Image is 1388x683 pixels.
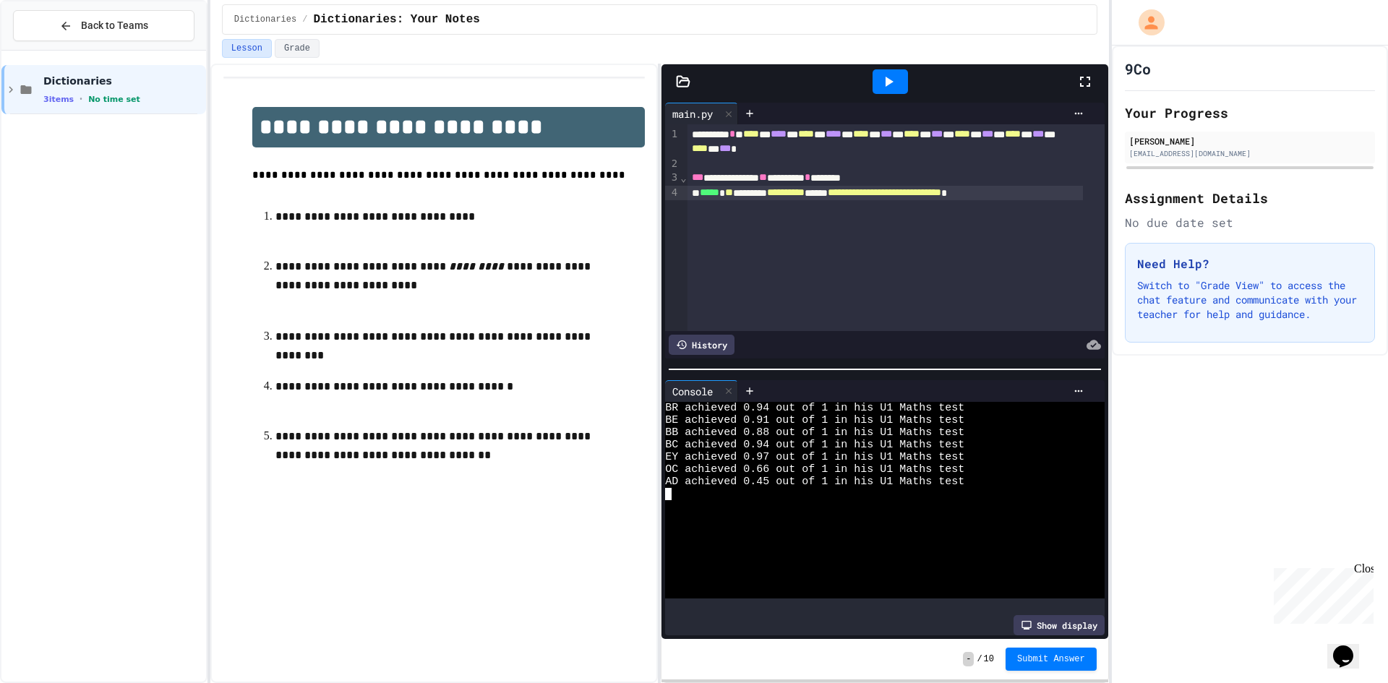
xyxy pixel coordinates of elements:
span: Fold line [680,172,687,184]
iframe: chat widget [1327,625,1374,669]
span: 10 [984,653,994,665]
span: BC achieved 0.94 out of 1 in his U1 Maths test [665,439,964,451]
div: My Account [1123,6,1168,39]
span: • [80,93,82,105]
button: Submit Answer [1006,648,1097,671]
div: No due date set [1125,214,1375,231]
span: 3 items [43,95,74,104]
div: 4 [665,186,680,200]
div: Chat with us now!Close [6,6,100,92]
span: Dictionaries [43,74,203,87]
h3: Need Help? [1137,255,1363,272]
span: - [963,652,974,666]
button: Back to Teams [13,10,194,41]
span: AD achieved 0.45 out of 1 in his U1 Maths test [665,476,964,488]
span: Submit Answer [1017,653,1085,665]
h2: Assignment Details [1125,188,1375,208]
div: Show display [1014,615,1105,635]
div: 1 [665,127,680,157]
iframe: chat widget [1268,562,1374,624]
div: [PERSON_NAME] [1129,134,1371,147]
h2: Your Progress [1125,103,1375,123]
div: 2 [665,157,680,171]
div: Console [665,384,720,399]
span: No time set [88,95,140,104]
div: main.py [665,103,738,124]
div: Console [665,380,738,402]
div: History [669,335,734,355]
span: BR achieved 0.94 out of 1 in his U1 Maths test [665,402,964,414]
span: BB achieved 0.88 out of 1 in his U1 Maths test [665,426,964,439]
span: / [302,14,307,25]
div: main.py [665,106,720,121]
div: 3 [665,171,680,185]
span: BE achieved 0.91 out of 1 in his U1 Maths test [665,414,964,426]
button: Lesson [222,39,272,58]
span: Back to Teams [81,18,148,33]
h1: 9Co [1125,59,1151,79]
span: / [977,653,982,665]
span: Dictionaries: Your Notes [313,11,479,28]
span: EY achieved 0.97 out of 1 in his U1 Maths test [665,451,964,463]
p: Switch to "Grade View" to access the chat feature and communicate with your teacher for help and ... [1137,278,1363,322]
button: Grade [275,39,320,58]
div: [EMAIL_ADDRESS][DOMAIN_NAME] [1129,148,1371,159]
span: Dictionaries [234,14,296,25]
span: OC achieved 0.66 out of 1 in his U1 Maths test [665,463,964,476]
